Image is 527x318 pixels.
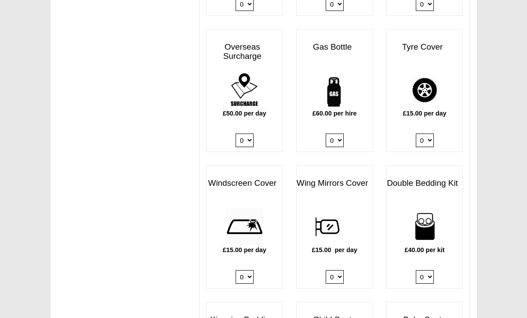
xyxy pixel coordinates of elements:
[406,207,443,245] img: bedding-for-two.png
[297,38,373,56] h3: Gas Bottle
[223,110,266,117] b: £50.00 per day
[404,246,444,253] b: £40.00 per kit
[316,71,353,109] img: gas-bottle.png
[225,71,263,109] img: surcharge.png
[207,174,283,192] h3: Windscreen Cover
[387,38,463,56] h3: Tyre Cover
[316,207,353,245] img: wing.png
[207,38,283,65] h3: Overseas Surcharge
[225,207,263,245] img: windscreen.png
[403,110,446,117] b: £15.00 per day
[312,246,357,253] b: £15.00 per day
[387,174,463,192] h3: Double Bedding Kit
[223,246,266,253] b: £15.00 per day
[297,174,373,192] h3: Wing Mirrors Cover
[313,110,357,117] b: £60.00 per hire
[406,71,443,109] img: tyre.png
